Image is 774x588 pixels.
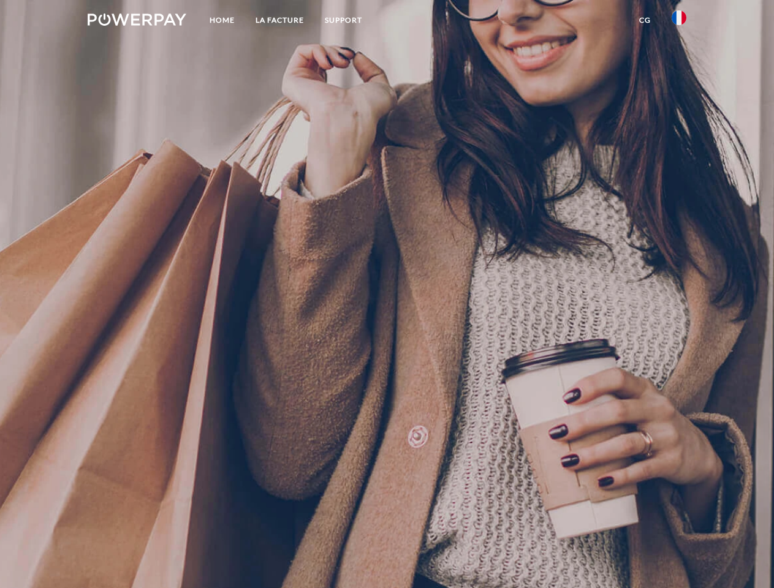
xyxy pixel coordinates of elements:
[245,9,314,31] a: LA FACTURE
[629,9,661,31] a: CG
[88,13,186,26] img: logo-powerpay-white.svg
[672,10,686,25] img: fr
[199,9,245,31] a: Home
[314,9,373,31] a: Support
